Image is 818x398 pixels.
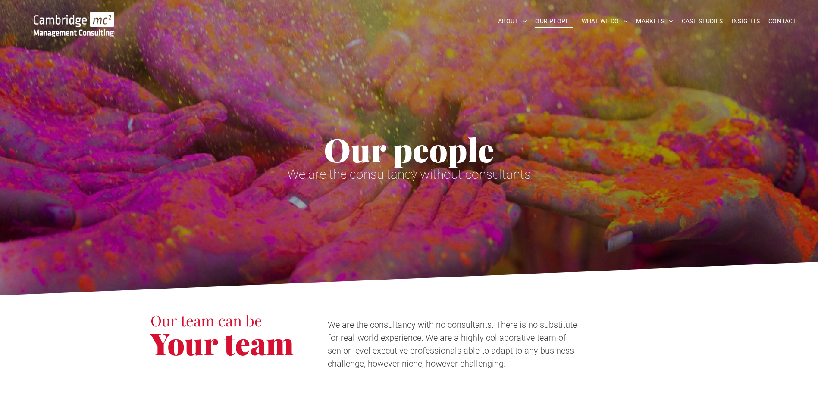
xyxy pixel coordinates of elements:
[150,310,262,330] span: Our team can be
[324,127,494,171] span: Our people
[531,15,577,28] a: OUR PEOPLE
[764,15,801,28] a: CONTACT
[328,320,577,369] span: We are the consultancy with no consultants. There is no substitute for real-world experience. We ...
[287,167,531,182] span: We are the consultancy without consultants
[494,15,531,28] a: ABOUT
[727,15,764,28] a: INSIGHTS
[34,13,114,22] a: Your Business Transformed | Cambridge Management Consulting
[34,12,114,37] img: Go to Homepage
[577,15,632,28] a: WHAT WE DO
[632,15,677,28] a: MARKETS
[677,15,727,28] a: CASE STUDIES
[150,323,294,363] span: Your team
